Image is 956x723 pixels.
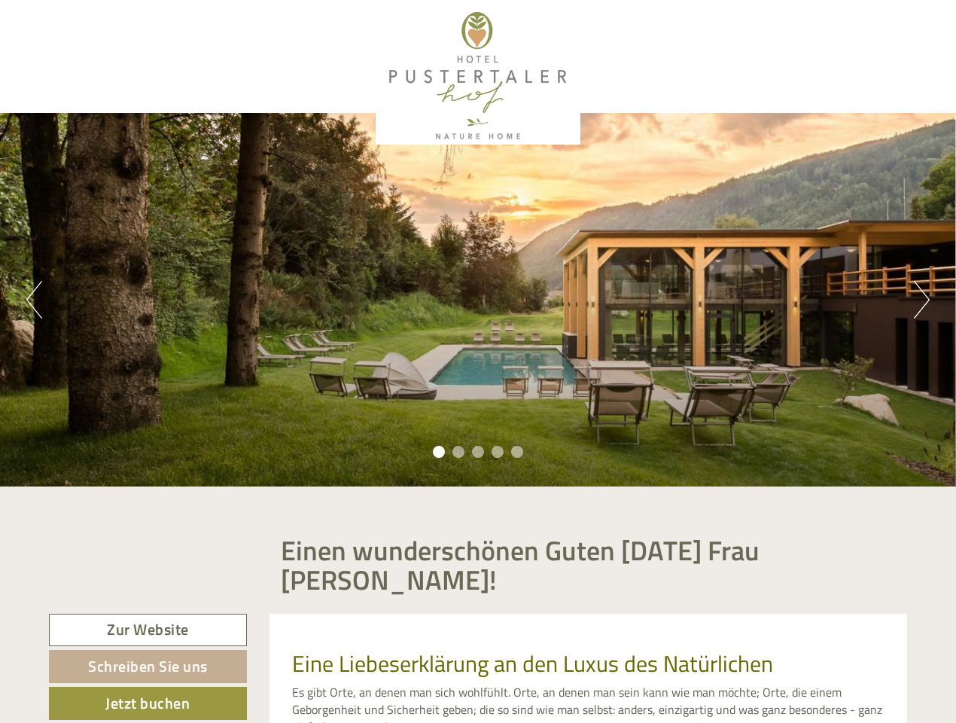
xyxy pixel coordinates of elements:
button: Next [914,281,930,319]
span: Eine Liebeserklärung an den Luxus des Natürlichen [292,646,773,681]
a: Zur Website [49,614,247,646]
button: Previous [26,281,42,319]
a: Schreiben Sie uns [49,650,247,683]
h1: Einen wunderschönen Guten [DATE] Frau [PERSON_NAME]! [281,535,897,595]
a: Jetzt buchen [49,687,247,720]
